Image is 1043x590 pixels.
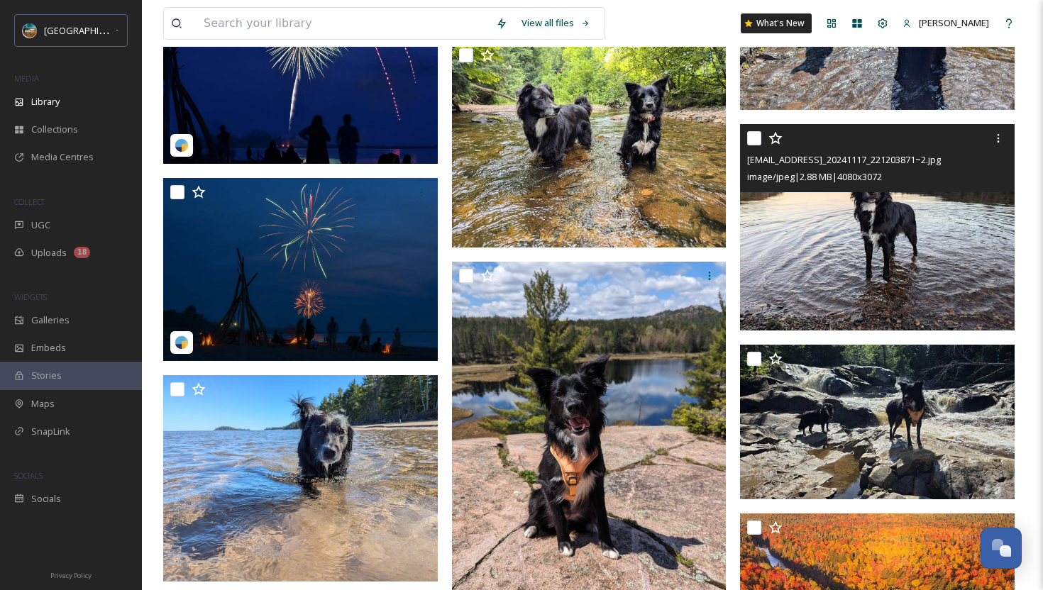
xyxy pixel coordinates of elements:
[31,492,61,506] span: Socials
[514,9,597,37] a: View all files
[452,41,727,247] img: ext_1753147122.775526_cavalieri0904@gmail.com-FB_IMG_1751892525694.jpg
[175,138,189,152] img: snapsea-logo.png
[740,124,1015,330] img: ext_1753147120.51792_cavalieri0904@gmail.com-PXL_20241117_221203871~2.jpg
[31,397,55,411] span: Maps
[50,571,92,580] span: Privacy Policy
[197,8,489,39] input: Search your library
[175,335,189,350] img: snapsea-logo.png
[50,566,92,583] a: Privacy Policy
[163,178,438,361] img: wandering_michigan-17958527660967982.heic
[747,153,941,166] span: [EMAIL_ADDRESS]_20241117_221203871~2.jpg
[31,218,50,232] span: UGC
[14,291,47,302] span: WIDGETS
[31,123,78,136] span: Collections
[31,95,60,108] span: Library
[919,16,989,29] span: [PERSON_NAME]
[14,470,43,481] span: SOCIALS
[31,313,70,327] span: Galleries
[23,23,37,38] img: Snapsea%20Profile.jpg
[14,196,45,207] span: COLLECT
[895,9,996,37] a: [PERSON_NAME]
[747,170,882,183] span: image/jpeg | 2.88 MB | 4080 x 3072
[74,247,90,258] div: 18
[31,425,70,438] span: SnapLink
[44,23,182,37] span: [GEOGRAPHIC_DATA][US_STATE]
[740,345,1015,499] img: ext_1753146754.254994_cavalieri0904@gmail.com-20250719_164411.jpg
[163,375,438,581] img: ext_1753147121.823843_cavalieri0904@gmail.com-PXL_20240927_183636100.jpg
[981,528,1022,569] button: Open Chat
[31,341,66,355] span: Embeds
[31,246,67,260] span: Uploads
[31,150,94,164] span: Media Centres
[31,369,62,382] span: Stories
[14,73,39,84] span: MEDIA
[741,13,812,33] a: What's New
